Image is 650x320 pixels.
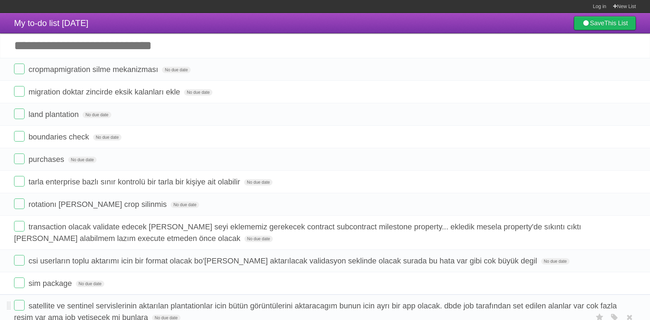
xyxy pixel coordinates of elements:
[28,200,169,209] span: rotationı [PERSON_NAME] crop silinmis
[28,155,66,164] span: purchases
[604,20,628,27] b: This List
[93,134,122,141] span: No due date
[68,157,97,163] span: No due date
[184,89,212,96] span: No due date
[28,279,74,288] span: sim package
[244,236,273,242] span: No due date
[14,221,25,231] label: Done
[541,258,570,265] span: No due date
[162,67,190,73] span: No due date
[14,222,581,243] span: transaction olacak validate edecek [PERSON_NAME] seyi eklememiz gerekecek contract subcontract mi...
[28,177,242,186] span: tarla enterprise bazlı sınır kontrolü bir tarla bir kişiye ait olabilir
[14,131,25,142] label: Done
[14,154,25,164] label: Done
[14,109,25,119] label: Done
[574,16,636,30] a: SaveThis List
[14,176,25,187] label: Done
[83,112,111,118] span: No due date
[28,110,80,119] span: land plantation
[244,179,273,185] span: No due date
[14,86,25,97] label: Done
[171,202,199,208] span: No due date
[14,18,88,28] span: My to-do list [DATE]
[28,256,539,265] span: csi userların toplu aktarımı icin bir format olacak bo'[PERSON_NAME] aktarılacak validasyon sekli...
[28,132,91,141] span: boundaries check
[14,277,25,288] label: Done
[14,64,25,74] label: Done
[28,65,160,74] span: cropmapmigration silme mekanizması
[28,87,182,96] span: migration doktar zincirde eksik kalanları ekle
[14,198,25,209] label: Done
[76,281,104,287] span: No due date
[14,255,25,266] label: Done
[14,300,25,311] label: Done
